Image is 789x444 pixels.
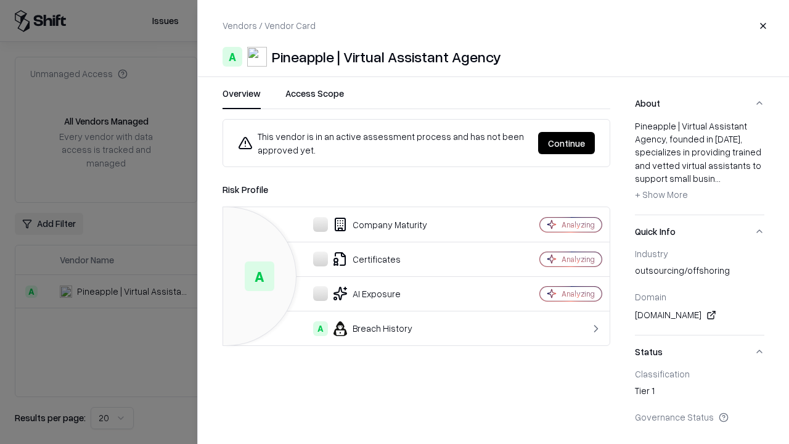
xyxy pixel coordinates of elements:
button: About [635,87,764,120]
div: outsourcing/offshoring [635,264,764,281]
div: Tier 1 [635,384,764,401]
div: About [635,120,764,215]
div: AI Exposure [233,286,497,301]
p: Vendors / Vendor Card [223,19,316,32]
div: Analyzing [562,220,595,230]
img: Pineapple | Virtual Assistant Agency [247,47,267,67]
div: Quick Info [635,248,764,335]
span: + Show More [635,189,688,200]
div: Certificates [233,252,497,266]
div: [DOMAIN_NAME] [635,308,764,323]
div: Pineapple | Virtual Assistant Agency [272,47,501,67]
div: Breach History [233,321,497,336]
div: Classification [635,368,764,379]
div: A [245,261,274,291]
div: Pineapple | Virtual Assistant Agency, founded in [DATE], specializes in providing trained and vet... [635,120,764,205]
button: Continue [538,132,595,154]
button: + Show More [635,185,688,205]
div: A [223,47,242,67]
div: Industry [635,248,764,259]
div: A [313,321,328,336]
div: This vendor is in an active assessment process and has not been approved yet. [238,129,528,157]
div: Governance Status [635,411,764,422]
button: Access Scope [285,87,344,109]
div: Risk Profile [223,182,610,197]
div: Analyzing [562,289,595,299]
div: Analyzing [562,254,595,265]
button: Overview [223,87,261,109]
div: Domain [635,291,764,302]
div: Company Maturity [233,217,497,232]
button: Status [635,335,764,368]
button: Quick Info [635,215,764,248]
span: ... [715,173,721,184]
